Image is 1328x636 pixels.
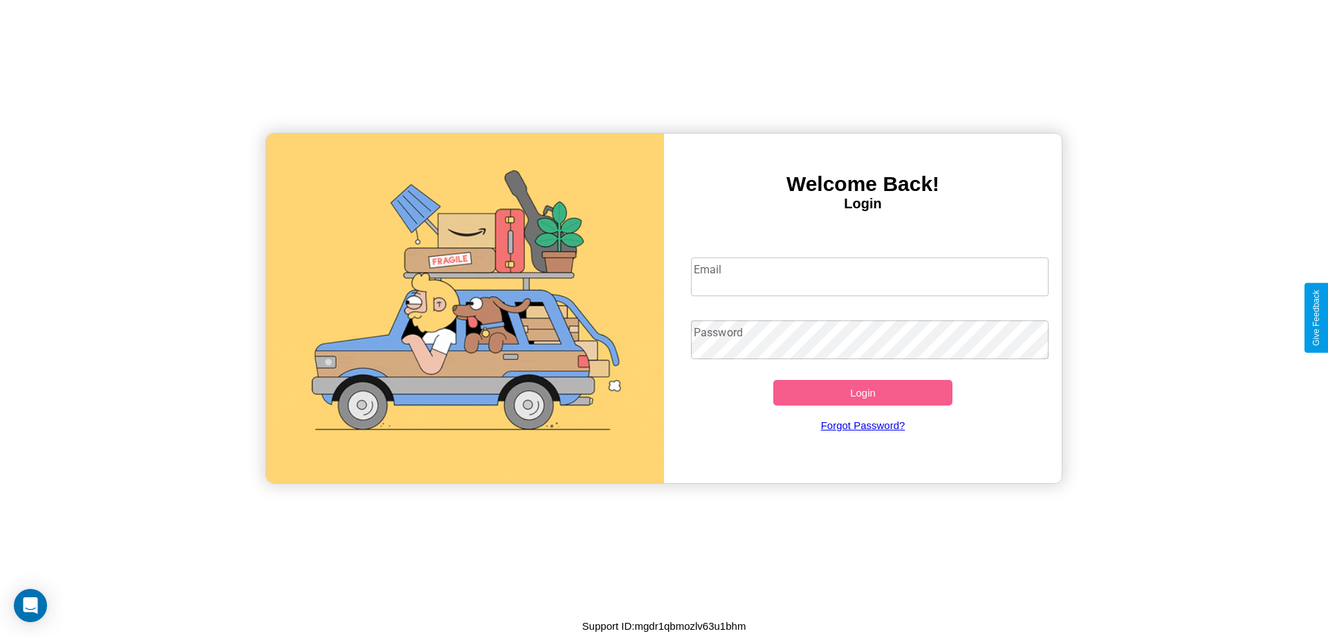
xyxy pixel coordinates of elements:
[1311,290,1321,346] div: Give Feedback
[664,196,1062,212] h4: Login
[266,134,664,483] img: gif
[684,406,1042,445] a: Forgot Password?
[14,589,47,622] div: Open Intercom Messenger
[582,617,746,635] p: Support ID: mgdr1qbmozlv63u1bhm
[664,172,1062,196] h3: Welcome Back!
[773,380,952,406] button: Login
